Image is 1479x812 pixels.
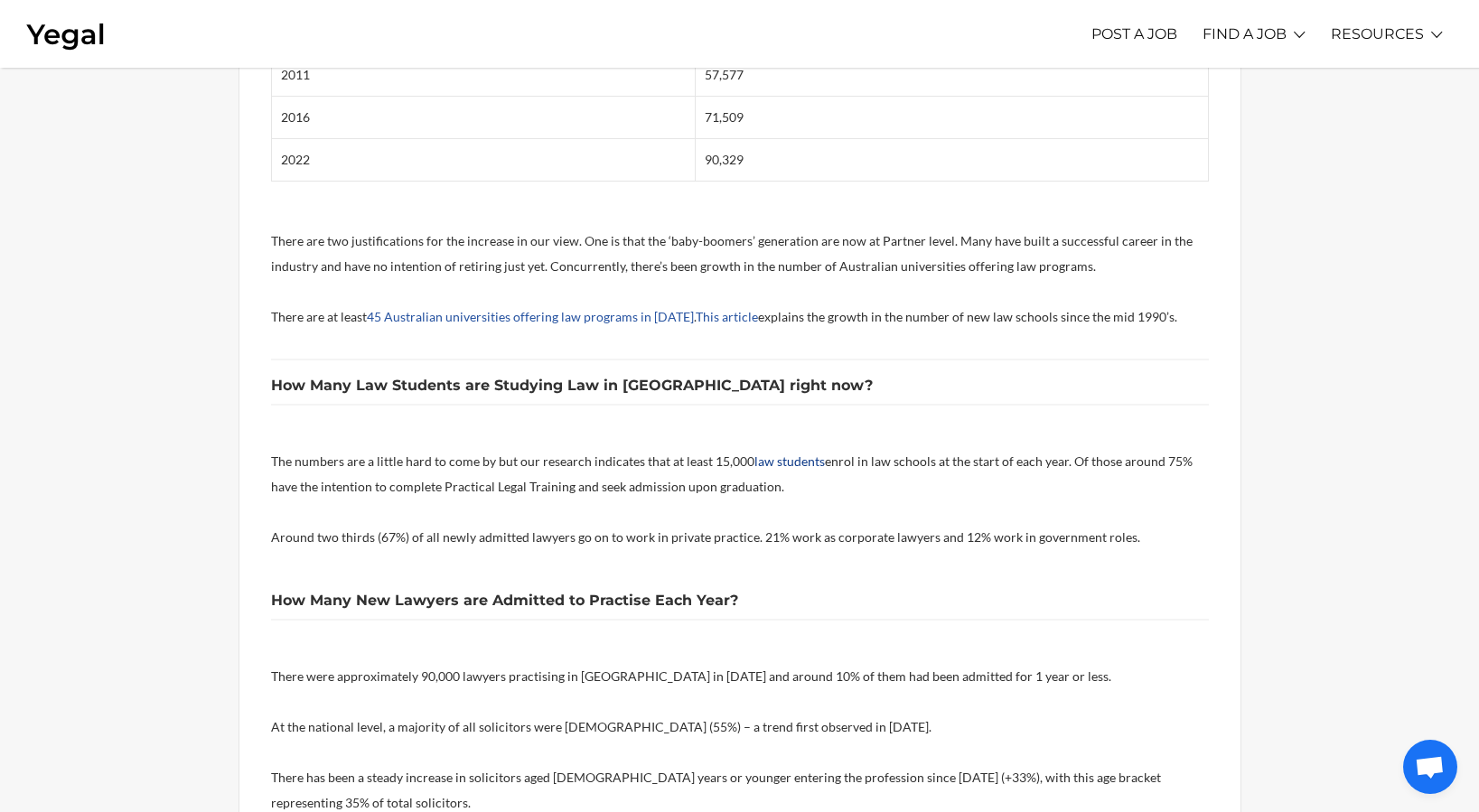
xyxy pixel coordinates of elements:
[271,377,873,394] b: How Many Law Students are Studying Law in [GEOGRAPHIC_DATA] right now?
[696,139,1208,182] td: 90,329
[271,664,1209,689] p: There were approximately 90,000 lawyers practising in [GEOGRAPHIC_DATA] in [DATE] and around 10% ...
[271,525,1209,550] p: Around two thirds (67%) of all newly admitted lawyers go on to work in private practice. 21% work...
[1331,9,1424,59] a: RESOURCES
[696,309,758,324] a: This article
[367,309,694,324] a: 45 Australian universities offering law programs in [DATE]
[1091,9,1177,59] a: POST A JOB
[696,54,1208,97] td: 57,577
[271,229,1209,279] p: There are two justifications for the increase in our view. One is that the ‘baby-boomers’ generat...
[271,304,1209,330] p: There are at least . explains the growth in the number of new law schools since the mid 1990’s.
[272,139,697,182] td: 2022
[1203,9,1287,59] a: FIND A JOB
[272,54,697,97] td: 2011
[272,97,697,139] td: 2016
[271,714,1209,740] p: At the national level, a majority of all solicitors were [DEMOGRAPHIC_DATA] (55%) – a trend first...
[696,97,1208,139] td: 71,509
[271,449,1209,499] p: The numbers are a little hard to come by but our research indicates that at least 15,000 enrol in...
[271,592,738,609] b: How Many New Lawyers are Admitted to Practise Each Year?
[1403,740,1457,794] a: Open chat
[754,453,825,469] a: law students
